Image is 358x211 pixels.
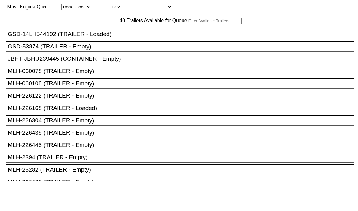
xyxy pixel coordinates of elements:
span: Area [51,4,60,9]
div: MLH-060108 (TRAILER - Empty) [8,80,358,87]
span: Trailers Available for Queue [125,18,187,23]
div: MLH-25282 (TRAILER - Empty) [8,166,358,173]
span: Move Request Queue [4,4,50,9]
div: JBHT-JBHU239445 (CONTAINER - Empty) [8,55,358,62]
div: MLH-226304 (TRAILER - Empty) [8,117,358,124]
div: MLH-266488 (TRAILER - Empty) [8,179,358,185]
div: MLH-226122 (TRAILER - Empty) [8,92,358,99]
div: MLH-2394 (TRAILER - Empty) [8,154,358,161]
div: GSD-14LH544192 (TRAILER - Loaded) [8,31,358,38]
div: MLH-060078 (TRAILER - Empty) [8,68,358,75]
input: Filter Available Trailers [187,18,242,24]
div: MLH-226168 (TRAILER - Loaded) [8,105,358,112]
div: MLH-226445 (TRAILER - Empty) [8,142,358,148]
span: 40 [116,18,125,23]
div: MLH-226439 (TRAILER - Empty) [8,129,358,136]
span: Location [92,4,110,9]
div: GSD-53874 (TRAILER - Empty) [8,43,358,50]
